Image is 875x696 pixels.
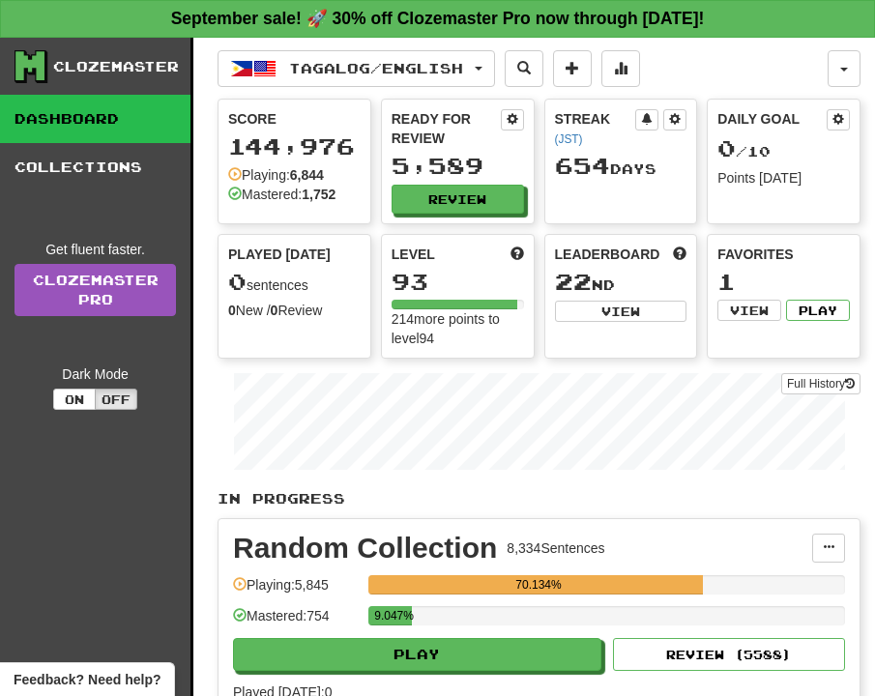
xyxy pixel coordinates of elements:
[555,109,636,148] div: Streak
[601,50,640,87] button: More stats
[555,268,592,295] span: 22
[290,167,324,183] strong: 6,844
[302,187,335,202] strong: 1,752
[228,109,361,129] div: Score
[228,268,247,295] span: 0
[233,534,497,563] div: Random Collection
[673,245,686,264] span: This week in points, UTC
[233,575,359,607] div: Playing: 5,845
[392,185,524,214] button: Review
[53,389,96,410] button: On
[786,300,850,321] button: Play
[15,264,176,316] a: ClozemasterPro
[228,270,361,295] div: sentences
[717,270,850,294] div: 1
[228,245,331,264] span: Played [DATE]
[15,364,176,384] div: Dark Mode
[555,301,687,322] button: View
[95,389,137,410] button: Off
[392,309,524,348] div: 214 more points to level 94
[717,134,736,161] span: 0
[233,606,359,638] div: Mastered: 754
[555,154,687,179] div: Day s
[555,270,687,295] div: nd
[613,638,845,671] button: Review (5588)
[717,300,781,321] button: View
[717,143,771,159] span: / 10
[505,50,543,87] button: Search sentences
[717,109,827,130] div: Daily Goal
[171,9,705,28] strong: September sale! 🚀 30% off Clozemaster Pro now through [DATE]!
[507,538,604,558] div: 8,334 Sentences
[392,245,435,264] span: Level
[228,185,335,204] div: Mastered:
[53,57,179,76] div: Clozemaster
[717,168,850,188] div: Points [DATE]
[374,606,411,625] div: 9.047%
[289,60,463,76] span: Tagalog / English
[228,134,361,159] div: 144,976
[218,489,860,508] p: In Progress
[781,373,860,394] button: Full History
[218,50,495,87] button: Tagalog/English
[271,303,278,318] strong: 0
[228,165,324,185] div: Playing:
[392,109,501,148] div: Ready for Review
[15,240,176,259] div: Get fluent faster.
[233,638,601,671] button: Play
[14,670,160,689] span: Open feedback widget
[392,270,524,294] div: 93
[717,245,850,264] div: Favorites
[555,245,660,264] span: Leaderboard
[374,575,703,594] div: 70.134%
[555,132,583,146] a: (JST)
[228,301,361,320] div: New / Review
[553,50,592,87] button: Add sentence to collection
[228,303,236,318] strong: 0
[555,152,610,179] span: 654
[510,245,524,264] span: Score more points to level up
[392,154,524,178] div: 5,589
